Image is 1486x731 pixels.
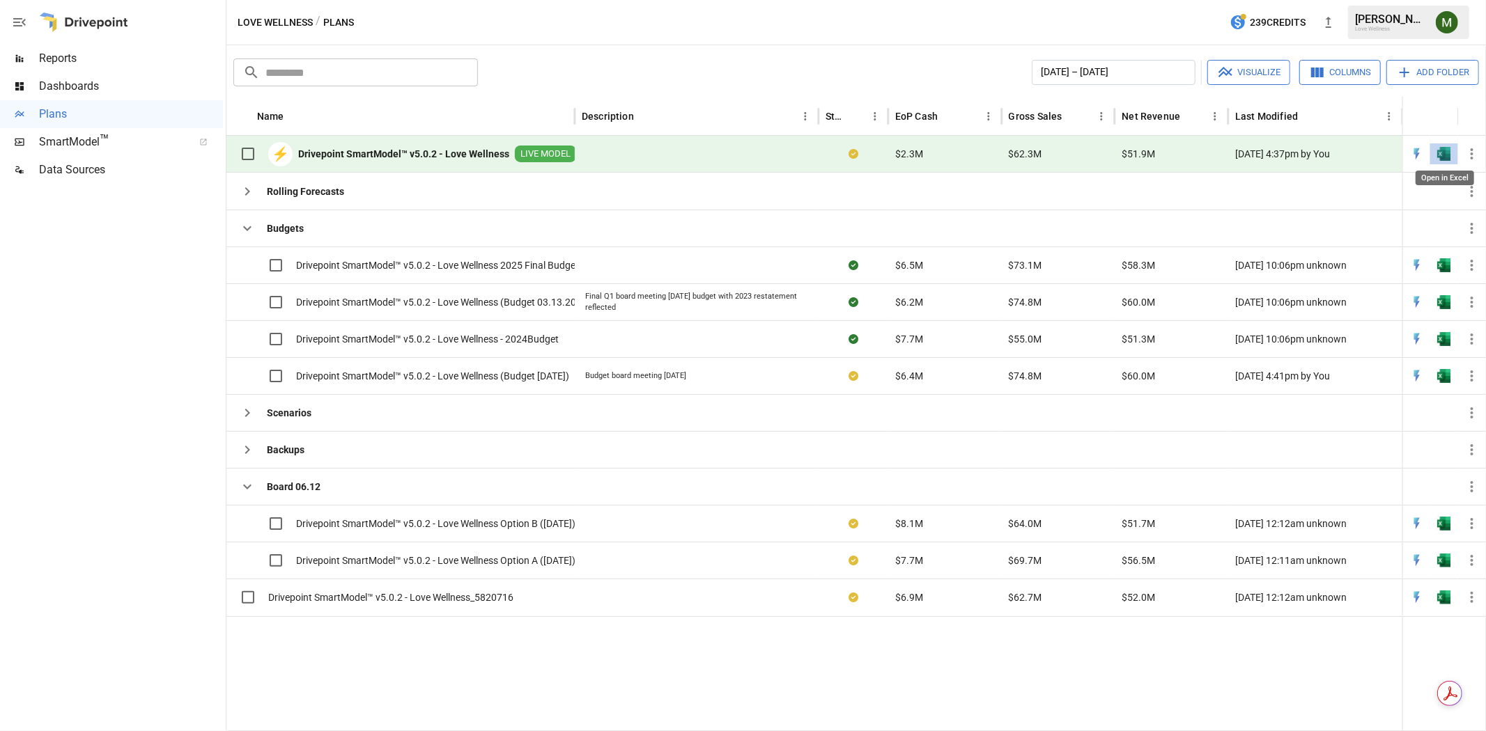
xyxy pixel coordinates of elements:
img: quick-edit-flash.b8aec18c.svg [1410,553,1424,567]
span: Drivepoint SmartModel™ v5.0.2 - Love Wellness Option A ([DATE]) [296,553,575,567]
button: Columns [1299,60,1381,85]
span: $51.3M [1122,332,1155,346]
span: $60.0M [1122,295,1155,309]
span: $51.9M [1122,147,1155,161]
span: $58.3M [1122,258,1155,272]
button: Gross Sales column menu [1092,107,1111,126]
span: $51.7M [1122,517,1155,530]
button: Sort [939,107,959,126]
div: Your plan has changes in Excel that are not reflected in the Drivepoint Data Warehouse, select "S... [849,147,858,161]
img: quick-edit-flash.b8aec18c.svg [1410,590,1424,604]
img: quick-edit-flash.b8aec18c.svg [1410,517,1424,530]
b: Rolling Forecasts [267,184,344,198]
div: [DATE] 12:12am unknown [1228,505,1402,542]
div: Final Q1 board meeting [DATE] budget with 2023 restatement reflected [585,291,808,313]
span: Reports [39,50,223,67]
button: Sort [286,107,305,126]
img: Meredith Lacasse [1436,11,1458,33]
img: excel-icon.76473adf.svg [1437,147,1451,161]
div: Name [257,111,284,122]
div: Sync complete [849,258,858,272]
span: ™ [100,132,109,149]
span: $73.1M [1009,258,1042,272]
span: Drivepoint SmartModel™ v5.0.2 - Love Wellness 2025 Final Budget [296,258,579,272]
button: Last Modified column menu [1379,107,1399,126]
div: Open in Excel [1437,369,1451,383]
button: Net Revenue column menu [1205,107,1225,126]
span: $74.8M [1009,295,1042,309]
div: Open in Excel [1437,517,1451,530]
img: excel-icon.76473adf.svg [1437,590,1451,604]
div: Open in Excel [1437,147,1451,161]
span: Drivepoint SmartModel™ v5.0.2 - Love Wellness (Budget 03.13.2025v2) [296,295,601,309]
div: Sync complete [849,295,858,309]
div: [DATE] 4:41pm by You [1228,357,1402,394]
div: Net Revenue [1122,111,1180,122]
b: Drivepoint SmartModel™ v5.0.2 - Love Wellness [298,147,509,161]
img: quick-edit-flash.b8aec18c.svg [1410,258,1424,272]
span: LIVE MODEL [515,148,576,161]
span: $6.4M [895,369,923,383]
div: Your plan has changes in Excel that are not reflected in the Drivepoint Data Warehouse, select "S... [849,369,858,383]
button: Sort [635,107,655,126]
button: Sort [1466,107,1486,126]
span: $7.7M [895,332,923,346]
div: Open in Excel [1437,590,1451,604]
span: $64.0M [1009,517,1042,530]
button: Sort [846,107,865,126]
span: $69.7M [1009,553,1042,567]
div: / [316,14,320,31]
span: $74.8M [1009,369,1042,383]
span: Drivepoint SmartModel™ v5.0.2 - Love Wellness Option B ([DATE]) [296,517,575,530]
span: Plans [39,106,223,123]
span: $62.3M [1009,147,1042,161]
div: Budget board meeting [DATE] [585,370,686,382]
button: Visualize [1207,60,1290,85]
span: $62.7M [1009,590,1042,604]
img: excel-icon.76473adf.svg [1437,517,1451,530]
div: Open in Quick Edit [1410,258,1424,272]
div: Open in Quick Edit [1410,295,1424,309]
img: quick-edit-flash.b8aec18c.svg [1410,332,1424,346]
div: Open in Quick Edit [1410,369,1424,383]
span: $6.9M [895,590,923,604]
div: Your plan has changes in Excel that are not reflected in the Drivepoint Data Warehouse, select "S... [849,517,858,530]
div: Sync complete [849,332,858,346]
span: $6.2M [895,295,923,309]
span: Drivepoint SmartModel™ v5.0.2 - Love Wellness (Budget [DATE]) [296,369,569,383]
div: [DATE] 10:06pm unknown [1228,283,1402,320]
div: [DATE] 4:37pm by You [1228,136,1402,173]
div: Open in Excel [1437,332,1451,346]
span: $52.0M [1122,590,1155,604]
span: $2.3M [895,147,923,161]
button: Love Wellness [238,14,313,31]
div: Last Modified [1235,111,1298,122]
div: Open in Excel [1437,553,1451,567]
button: Sort [1182,107,1201,126]
b: Scenarios [267,406,311,420]
button: Status column menu [865,107,885,126]
button: New version available, click to update! [1315,8,1342,36]
span: SmartModel [39,134,184,150]
div: Open in Excel [1437,258,1451,272]
div: Open in Quick Edit [1410,517,1424,530]
div: Your plan has changes in Excel that are not reflected in the Drivepoint Data Warehouse, select "S... [849,590,858,604]
button: [DATE] – [DATE] [1032,60,1195,85]
div: Open in Excel [1437,295,1451,309]
div: Open in Excel [1416,171,1474,185]
div: Open in Quick Edit [1410,553,1424,567]
img: excel-icon.76473adf.svg [1437,369,1451,383]
button: 239Credits [1224,10,1311,36]
div: Love Wellness [1355,26,1427,32]
span: $8.1M [895,517,923,530]
div: [PERSON_NAME] [1355,13,1427,26]
b: Budgets [267,221,304,235]
button: Sort [1064,107,1083,126]
img: quick-edit-flash.b8aec18c.svg [1410,369,1424,383]
div: Your plan has changes in Excel that are not reflected in the Drivepoint Data Warehouse, select "S... [849,553,858,567]
div: [DATE] 10:06pm unknown [1228,320,1402,357]
span: Dashboards [39,78,223,95]
div: [DATE] 12:11am unknown [1228,542,1402,579]
img: excel-icon.76473adf.svg [1437,258,1451,272]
